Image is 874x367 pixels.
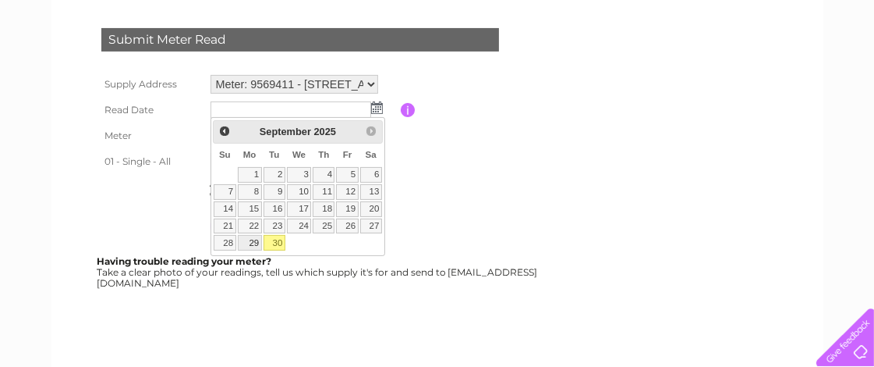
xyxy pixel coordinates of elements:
span: Wednesday [292,150,306,159]
a: 1 [238,167,262,183]
a: 30 [264,235,285,251]
a: 9 [264,184,285,200]
a: 3 [287,167,312,183]
a: 21 [214,219,235,234]
a: 20 [360,201,382,217]
a: 6 [360,167,382,183]
span: Sunday [219,150,231,159]
a: 19 [336,201,358,217]
span: Tuesday [269,150,279,159]
span: Monday [243,150,257,159]
a: Log out [823,66,859,78]
span: Friday [343,150,352,159]
input: Information [401,103,416,117]
img: logo.png [30,41,110,88]
a: 24 [287,219,312,234]
th: Supply Address [97,71,207,98]
div: Take a clear photo of your readings, tell us which supply it's for and send to [EMAIL_ADDRESS][DO... [97,256,540,288]
span: Thursday [318,150,329,159]
th: Meter [97,123,207,149]
a: Energy [639,66,673,78]
a: 16 [264,201,285,217]
a: 11 [313,184,334,200]
a: 17 [287,201,312,217]
a: 23 [264,219,285,234]
a: 12 [336,184,358,200]
a: 15 [238,201,262,217]
a: Telecoms [682,66,729,78]
img: ... [371,102,383,114]
a: 4 [313,167,334,183]
span: 2025 [314,126,336,137]
div: Clear Business is a trading name of Verastar Limited (registered in [GEOGRAPHIC_DATA] No. 3667643... [69,9,806,76]
span: Prev [218,125,231,137]
span: Saturday [366,150,377,159]
a: 5 [336,167,358,183]
a: 29 [238,235,262,251]
a: 7 [214,184,235,200]
th: Read Date [97,98,207,123]
b: Having trouble reading your meter? [97,255,272,267]
th: 01 - Single - All [97,149,207,174]
a: 27 [360,219,382,234]
a: 18 [313,201,334,217]
a: 13 [360,184,382,200]
a: 2 [264,167,285,183]
div: Submit Meter Read [101,28,499,52]
span: September [260,126,311,137]
a: Water [600,66,629,78]
a: Prev [215,123,233,141]
a: 28 [214,235,235,251]
a: Contact [770,66,809,78]
a: Blog [738,66,761,78]
a: 25 [313,219,334,234]
a: 8 [238,184,262,200]
a: 0333 014 3131 [580,8,688,27]
a: 14 [214,201,235,217]
a: 22 [238,219,262,234]
td: Are you sure the read you have entered is correct? [207,174,401,204]
a: 10 [287,184,312,200]
a: 26 [336,219,358,234]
